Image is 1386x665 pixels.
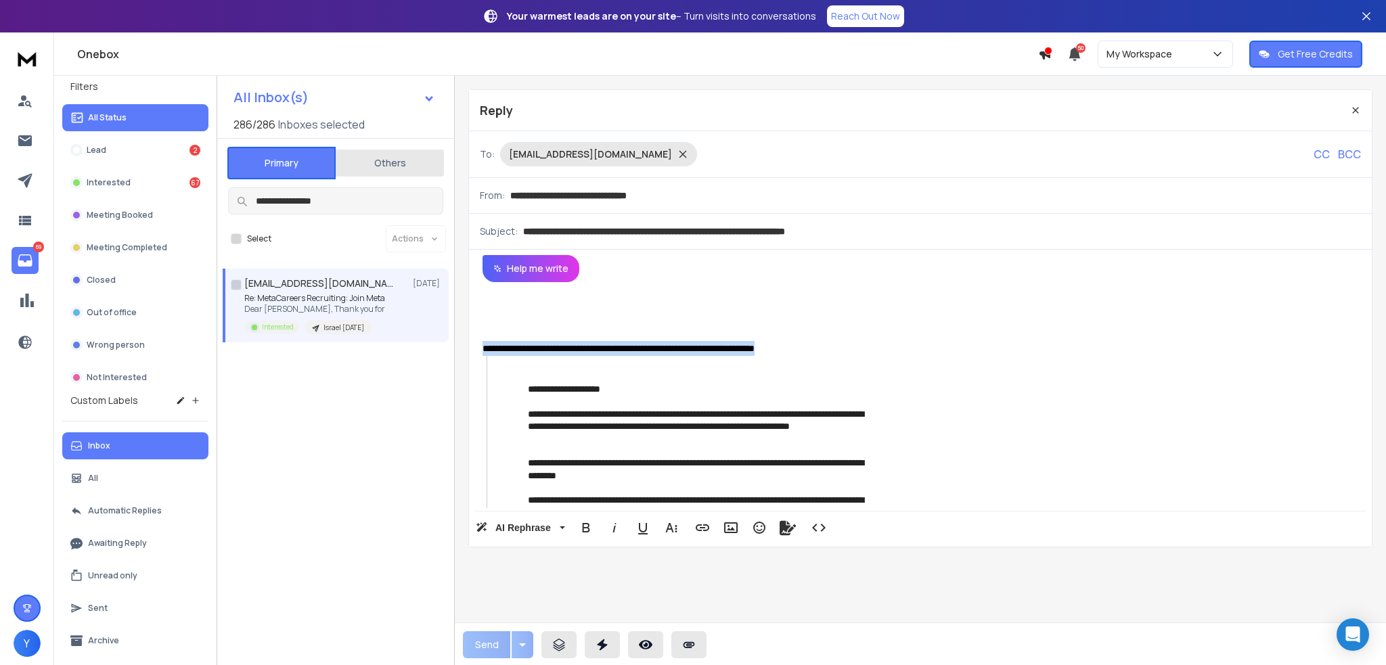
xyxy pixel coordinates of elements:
p: Re: MetaCareers Recruiting: Join Meta [244,293,385,304]
button: Y [14,630,41,657]
button: Underline (Ctrl+U) [630,514,656,541]
button: Wrong person [62,331,208,359]
h3: Filters [62,77,208,96]
div: 67 [189,177,200,188]
button: Automatic Replies [62,497,208,524]
p: Meeting Completed [87,242,167,253]
button: Italic (Ctrl+I) [602,514,627,541]
p: All Status [88,112,127,123]
p: 69 [33,242,44,252]
p: To: [480,147,495,161]
div: 2 [189,145,200,156]
p: Lead [87,145,106,156]
p: Closed [87,275,116,285]
p: Israel [DATE] [323,323,364,333]
h3: Custom Labels [70,394,138,407]
button: Inbox [62,432,208,459]
p: Not Interested [87,372,147,383]
button: All Status [62,104,208,131]
p: My Workspace [1106,47,1178,61]
button: More Text [658,514,684,541]
h1: [EMAIL_ADDRESS][DOMAIN_NAME] [244,277,393,290]
a: 69 [12,247,39,274]
p: All [88,473,98,484]
button: Get Free Credits [1249,41,1362,68]
p: Archive [88,635,119,646]
button: Meeting Booked [62,202,208,229]
a: Reach Out Now [827,5,904,27]
p: Unread only [88,570,137,581]
p: Reply [480,101,513,120]
button: Help me write [483,255,579,282]
button: Not Interested [62,364,208,391]
p: From: [480,189,505,202]
button: Unread only [62,562,208,589]
p: Meeting Booked [87,210,153,221]
p: Automatic Replies [88,505,162,516]
p: Reach Out Now [831,9,900,23]
span: 50 [1076,43,1086,53]
p: CC [1314,146,1330,162]
p: Wrong person [87,340,145,350]
button: Out of office [62,299,208,326]
button: Lead2 [62,137,208,164]
h1: All Inbox(s) [233,91,309,104]
button: All [62,465,208,492]
span: 286 / 286 [233,116,275,133]
p: – Turn visits into conversations [507,9,816,23]
p: Sent [88,603,108,614]
h3: Inboxes selected [278,116,365,133]
p: BCC [1338,146,1361,162]
p: Awaiting Reply [88,538,147,549]
button: Emoticons [746,514,772,541]
p: Inbox [88,440,110,451]
button: Insert Link (Ctrl+K) [690,514,715,541]
p: Interested [262,322,294,332]
button: All Inbox(s) [223,84,446,111]
button: Archive [62,627,208,654]
img: logo [14,46,41,71]
button: Closed [62,267,208,294]
button: Meeting Completed [62,234,208,261]
div: Open Intercom Messenger [1337,618,1369,651]
p: Interested [87,177,131,188]
button: Code View [806,514,832,541]
button: Primary [227,147,336,179]
button: Interested67 [62,169,208,196]
h1: Onebox [77,46,1038,62]
p: [DATE] [413,278,443,289]
p: [EMAIL_ADDRESS][DOMAIN_NAME] [509,147,672,161]
button: Signature [775,514,801,541]
p: Get Free Credits [1278,47,1353,61]
p: Out of office [87,307,137,318]
strong: Your warmest leads are on your site [507,9,676,22]
button: Sent [62,595,208,622]
button: Awaiting Reply [62,530,208,557]
button: Others [336,148,444,178]
button: Bold (Ctrl+B) [573,514,599,541]
button: AI Rephrase [473,514,568,541]
p: Dear [PERSON_NAME], Thank you for [244,304,385,315]
label: Select [247,233,271,244]
span: AI Rephrase [493,522,554,534]
button: Insert Image (Ctrl+P) [718,514,744,541]
p: Subject: [480,225,518,238]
